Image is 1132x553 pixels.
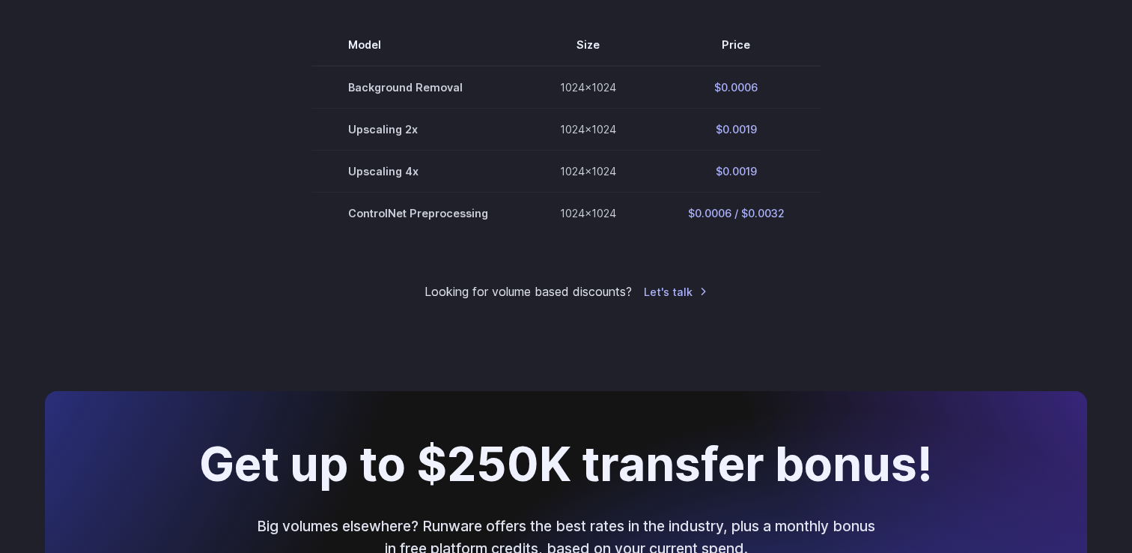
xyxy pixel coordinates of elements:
[652,24,821,66] th: Price
[312,193,524,235] td: ControlNet Preprocessing
[652,66,821,109] td: $0.0006
[652,193,821,235] td: $0.0006 / $0.0032
[644,283,707,300] a: Let's talk
[524,109,652,151] td: 1024x1024
[524,193,652,235] td: 1024x1024
[524,24,652,66] th: Size
[199,439,933,491] h2: Get up to $250K transfer bonus!
[652,151,821,193] td: $0.0019
[652,109,821,151] td: $0.0019
[524,66,652,109] td: 1024x1024
[312,66,524,109] td: Background Removal
[312,151,524,193] td: Upscaling 4x
[312,24,524,66] th: Model
[424,282,632,302] small: Looking for volume based discounts?
[524,151,652,193] td: 1024x1024
[312,109,524,151] td: Upscaling 2x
